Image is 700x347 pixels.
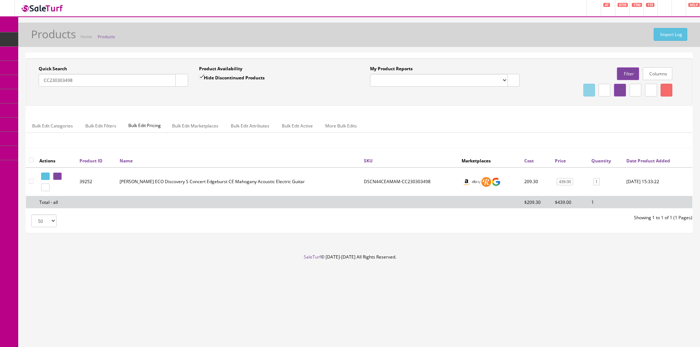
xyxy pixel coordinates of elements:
[20,3,64,13] img: SaleTurf
[618,3,628,7] span: 6735
[617,67,639,80] a: Filter
[276,119,319,133] a: Bulk Edit Active
[225,119,275,133] a: Bulk Edit Attributes
[370,66,413,72] label: My Product Reports
[588,196,623,208] td: 1
[26,119,79,133] a: Bulk Edit Categories
[39,74,176,87] input: Search
[593,178,600,186] a: 1
[603,3,610,7] span: 47
[364,158,373,164] a: SKU
[36,196,77,208] td: Total - all
[688,3,700,7] span: HELP
[361,167,459,196] td: DSCN44CEAMAM-CC230303498
[199,75,204,79] input: Hide Discontinued Products
[626,158,670,164] a: Date Product Added
[359,214,698,221] div: Showing 1 to 1 of 1 (1 Pages)
[462,177,471,187] img: amazon
[31,28,76,40] h1: Products
[120,158,133,164] a: Name
[39,66,67,72] label: Quick Search
[471,177,481,187] img: ebay
[654,28,687,41] a: Import Log
[521,196,552,208] td: $209.30
[557,178,573,186] a: 439.00
[77,167,117,196] td: 39252
[632,3,642,7] span: 1760
[459,154,521,167] th: Marketplaces
[123,119,166,133] span: Bulk Edit Pricing
[552,196,588,208] td: $439.00
[623,167,692,196] td: 2024-07-29 15:33:22
[319,119,363,133] a: More Bulk Edits
[591,158,611,164] a: Quantity
[481,177,491,187] img: reverb
[555,158,566,164] a: Price
[643,67,672,80] a: Columns
[36,154,77,167] th: Actions
[117,167,361,196] td: Breedlove ECO Discovery S Concert Edgeburst CE Mahogany Acoustic Electric Guitar
[524,158,534,164] a: Cost
[199,74,265,81] label: Hide Discontinued Products
[81,34,92,39] a: Home
[491,177,501,187] img: google_shopping
[199,66,242,72] label: Product Availability
[166,119,224,133] a: Bulk Edit Marketplaces
[79,119,122,133] a: Bulk Edit Filters
[304,254,321,260] a: SaleTurf
[98,34,115,39] a: Products
[79,158,102,164] a: Product ID
[646,3,654,7] span: 115
[521,167,552,196] td: 209.30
